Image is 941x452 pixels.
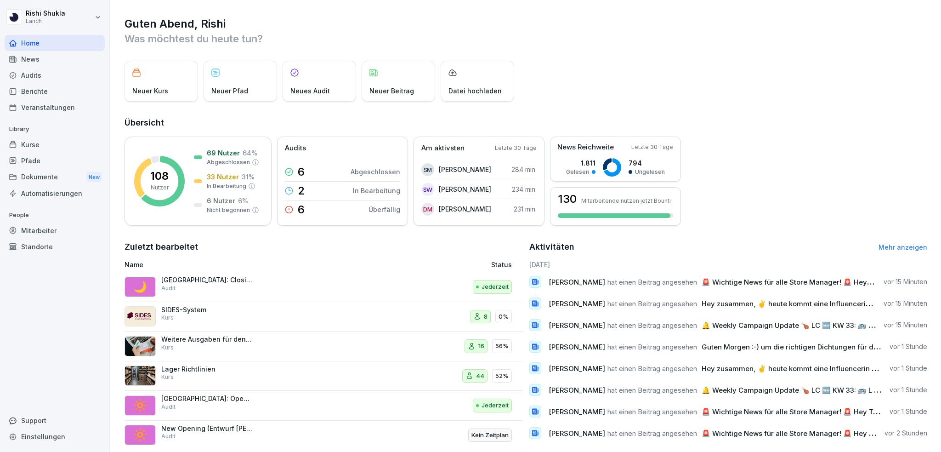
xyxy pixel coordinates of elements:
span: [PERSON_NAME] [549,386,605,395]
p: vor 1 Stunde [890,385,927,395]
p: Letzte 30 Tage [495,144,537,152]
p: Jederzeit [482,282,509,292]
p: 🌙 [133,279,147,295]
a: Home [5,35,105,51]
p: [PERSON_NAME] [439,204,491,214]
p: 64 % [243,148,257,158]
div: SW [421,183,434,196]
p: 56% [495,342,509,351]
span: hat einen Beitrag angesehen [607,321,697,330]
div: Dokumente [5,169,105,186]
a: Veranstaltungen [5,99,105,115]
span: [PERSON_NAME] [549,407,605,416]
span: [PERSON_NAME] [549,364,605,373]
p: People [5,208,105,223]
h2: Übersicht [125,116,927,129]
p: Am aktivsten [421,143,465,154]
p: vor 15 Minuten [884,277,927,286]
span: [PERSON_NAME] [549,321,605,330]
p: 2 [298,185,305,196]
p: Name [125,260,375,269]
p: vor 15 Minuten [884,320,927,330]
p: 6 % [238,196,248,206]
p: Nicht begonnen [207,206,250,214]
span: hat einen Beitrag angesehen [607,364,697,373]
p: Audit [161,432,176,441]
p: Neuer Beitrag [369,86,414,96]
span: hat einen Beitrag angesehen [607,429,697,438]
a: 🔆New Opening (Entwurf [PERSON_NAME])AuditKein Zeitplan [125,421,523,451]
h3: 130 [558,194,577,205]
a: Automatisierungen [5,185,105,201]
a: 🔆[GEOGRAPHIC_DATA]: OpeningAuditJederzeit [125,391,523,421]
a: Kurse [5,137,105,153]
p: Abgeschlossen [351,167,400,177]
p: Kurs [161,343,174,352]
a: Einstellungen [5,429,105,445]
div: SM [421,163,434,176]
a: Mitarbeiter [5,223,105,239]
a: Standorte [5,239,105,255]
a: DokumenteNew [5,169,105,186]
p: In Bearbeitung [353,186,400,195]
a: Pfade [5,153,105,169]
p: 31 % [242,172,255,182]
span: hat einen Beitrag angesehen [607,343,697,351]
span: hat einen Beitrag angesehen [607,299,697,308]
p: Datei hochladen [448,86,502,96]
p: In Bearbeitung [207,182,246,190]
a: Mehr anzeigen [879,243,927,251]
p: 🔆 [133,397,147,414]
span: [PERSON_NAME] [549,299,605,308]
p: Mitarbeitende nutzen jetzt Bounti [581,197,671,204]
span: hat einen Beitrag angesehen [607,407,697,416]
span: [PERSON_NAME] [549,429,605,438]
p: 231 min. [514,204,537,214]
p: Letzte 30 Tage [631,143,673,151]
p: Weitere Ausgaben für den Store [161,335,253,343]
p: Was möchtest du heute tun? [125,31,927,46]
p: News Reichweite [557,142,614,153]
p: Ungelesen [635,168,665,176]
p: Neues Audit [290,86,330,96]
p: 794 [629,158,665,168]
p: 0% [499,312,509,321]
p: Jederzeit [482,401,509,410]
span: [PERSON_NAME] [549,278,605,286]
p: 16 [478,342,484,351]
p: 6 Nutzer [207,196,235,206]
p: Status [491,260,512,269]
p: vor 1 Stunde [890,342,927,351]
p: [GEOGRAPHIC_DATA]: Opening [161,395,253,403]
p: Lanch [26,18,65,24]
p: Lager Richtlinien [161,365,253,373]
a: News [5,51,105,67]
div: Support [5,412,105,429]
div: New [86,172,102,183]
p: Kurs [161,373,174,381]
h1: Guten Abend, Rishi [125,17,927,31]
p: 🔆 [133,427,147,443]
p: [PERSON_NAME] [439,165,491,174]
p: [GEOGRAPHIC_DATA]: Closing [161,276,253,284]
p: Überfällig [368,205,400,214]
p: vor 1 Stunde [890,407,927,416]
img: dxp6s89mgihow8pv4ecb2jfk.png [125,306,156,326]
p: 108 [150,171,169,182]
p: 52% [495,372,509,381]
p: Abgeschlossen [207,158,250,166]
p: Nutzer [151,183,169,192]
p: [PERSON_NAME] [439,184,491,194]
p: Audit [161,403,176,411]
p: Gelesen [566,168,589,176]
p: 8 [484,312,488,321]
p: 6 [298,166,305,177]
